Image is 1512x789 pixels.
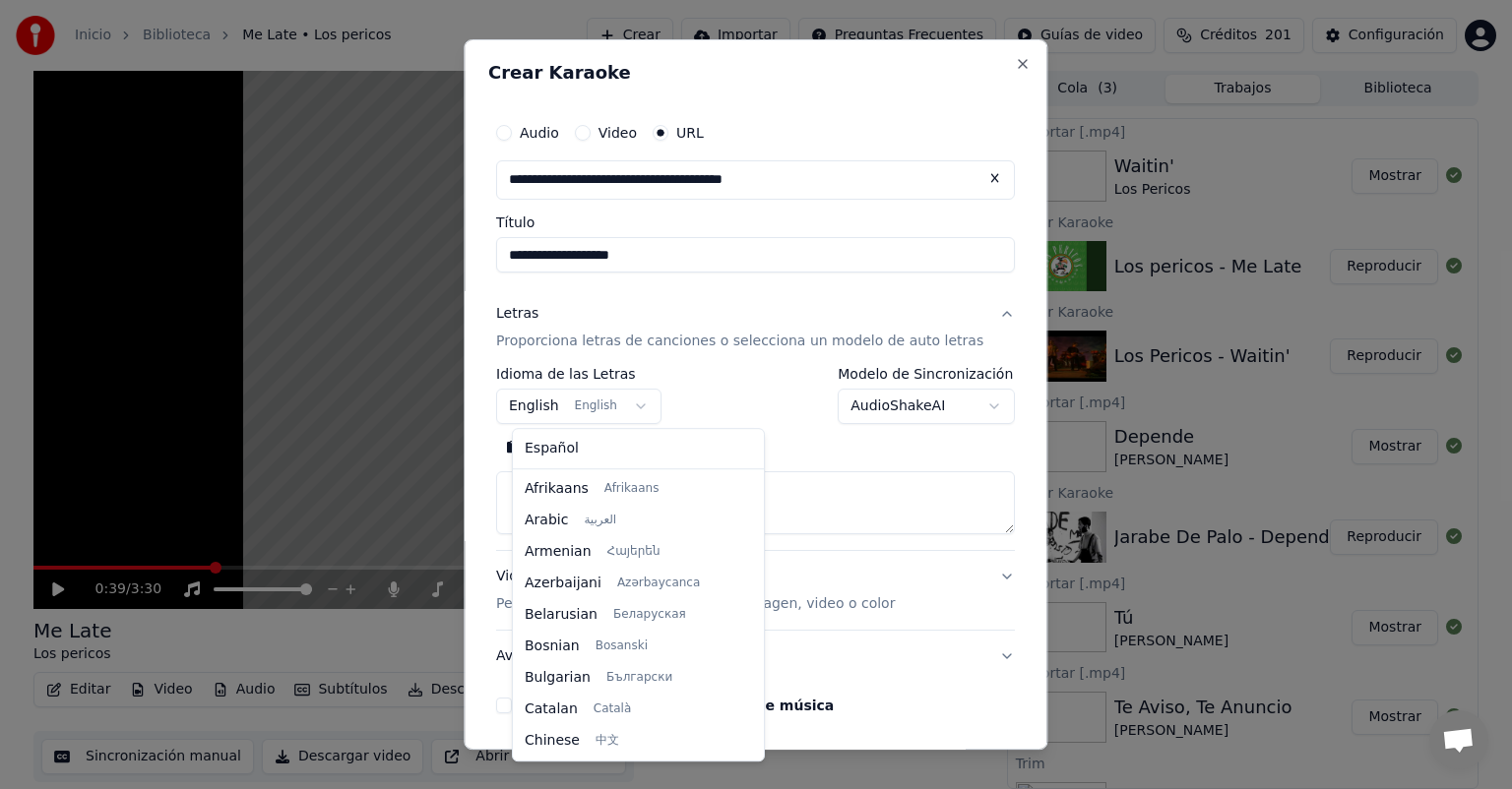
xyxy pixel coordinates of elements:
[525,668,591,688] span: Bulgarian
[525,731,580,751] span: Chinese
[525,542,592,562] span: Armenian
[525,479,589,499] span: Afrikaans
[525,439,579,458] span: Español
[525,605,598,625] span: Belarusian
[525,637,580,656] span: Bosnian
[525,699,578,719] span: Catalan
[596,733,619,749] span: 中文
[617,576,700,591] span: Azərbaycanca
[525,511,568,530] span: Arabic
[613,607,686,623] span: Беларуская
[604,481,660,497] span: Afrikaans
[596,638,648,654] span: Bosanski
[606,670,672,686] span: Български
[584,513,616,528] span: العربية
[525,574,601,593] span: Azerbaijani
[594,701,631,717] span: Català
[607,544,661,560] span: Հայերեն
